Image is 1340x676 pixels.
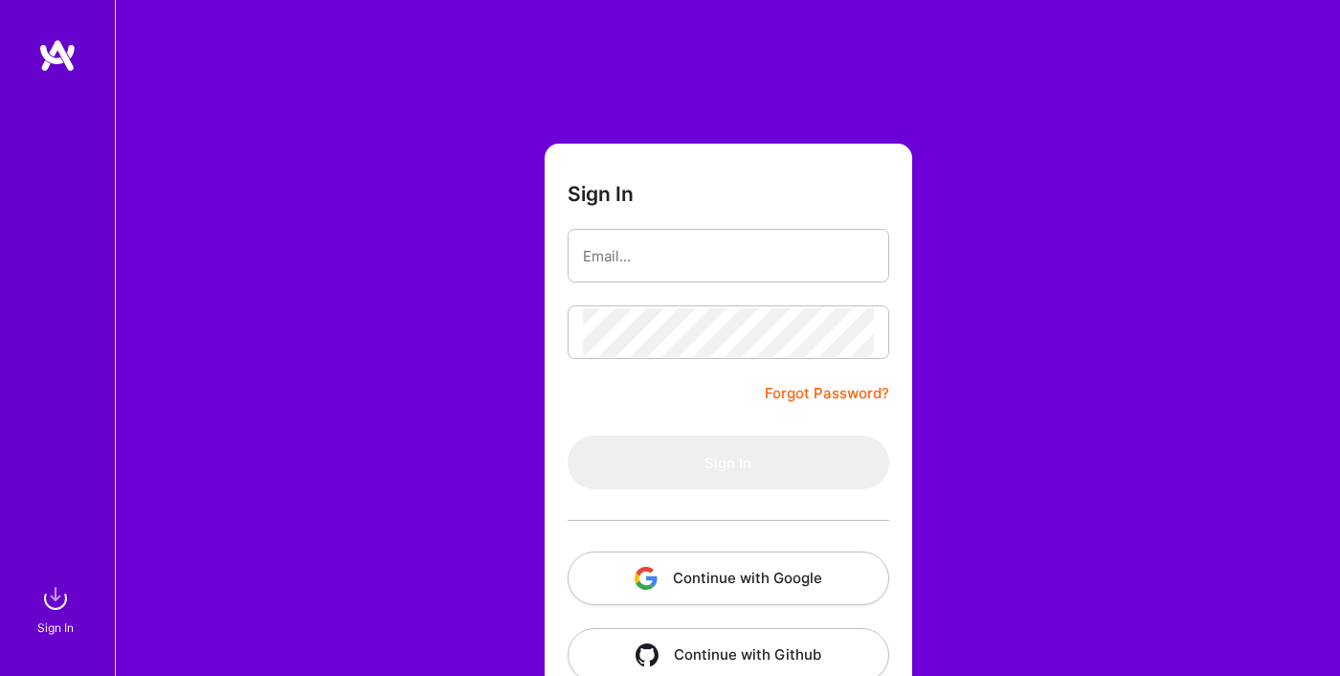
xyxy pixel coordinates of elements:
button: Continue with Google [568,552,889,605]
img: logo [38,38,77,73]
a: Forgot Password? [765,382,889,405]
a: sign inSign In [40,579,75,638]
button: Sign In [568,436,889,489]
img: icon [635,567,658,590]
img: icon [636,643,659,666]
img: sign in [36,579,75,618]
div: Sign In [37,618,74,638]
input: Email... [583,232,874,281]
h3: Sign In [568,182,634,206]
